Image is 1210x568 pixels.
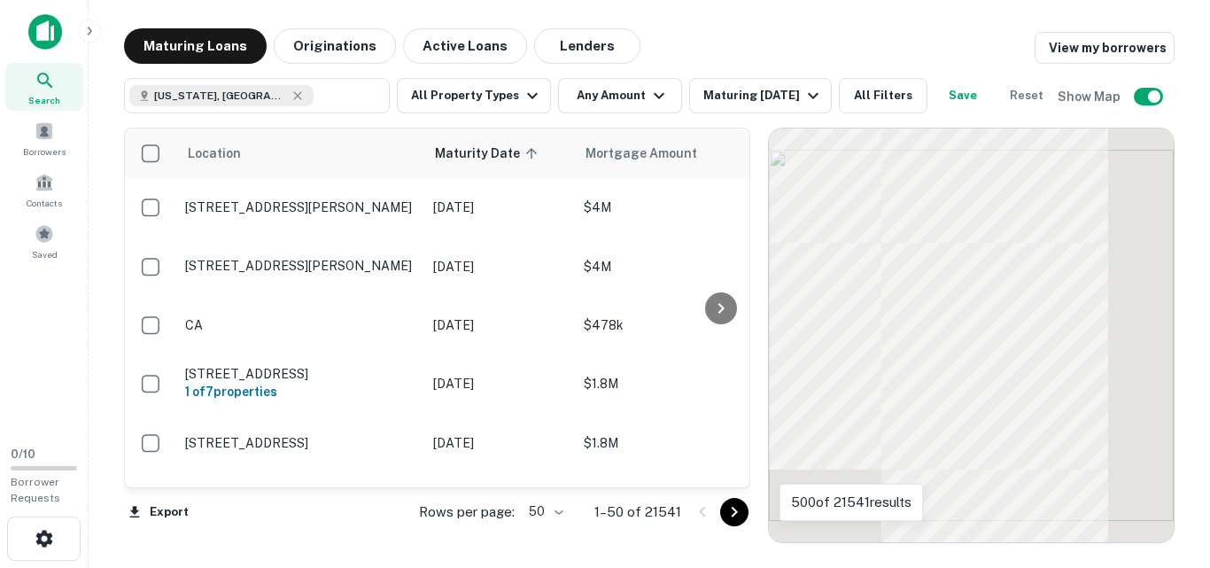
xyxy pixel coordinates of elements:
h6: 1 of 7 properties [185,382,415,401]
button: Go to next page [720,498,748,526]
p: [DATE] [433,315,566,335]
button: Active Loans [403,28,527,64]
p: [DATE] [433,198,566,217]
span: Search [28,93,60,107]
button: Maturing Loans [124,28,267,64]
p: [STREET_ADDRESS] [185,366,415,382]
p: Rows per page: [419,502,515,523]
span: Borrower Requests [11,476,60,504]
p: [STREET_ADDRESS] [185,435,415,451]
button: All Property Types [397,78,551,113]
p: [DATE] [433,374,566,393]
div: Maturing [DATE] [703,85,824,106]
img: capitalize-icon.png [28,14,62,50]
th: Location [176,128,424,178]
span: 0 / 10 [11,447,35,461]
p: $4M [584,198,761,217]
span: [US_STATE], [GEOGRAPHIC_DATA] [154,88,287,104]
span: Contacts [27,196,62,210]
div: 50 [522,499,566,525]
button: Maturing [DATE] [689,78,832,113]
span: Maturity Date [435,143,543,164]
p: [DATE] [433,257,566,276]
p: $4M [584,257,761,276]
button: Save your search to get updates of matches that match your search criteria. [935,78,991,113]
button: Lenders [534,28,640,64]
p: $1.8M [584,374,761,393]
p: $1.8M [584,433,761,453]
span: Saved [32,247,58,261]
button: Any Amount [558,78,682,113]
span: Location [187,143,241,164]
a: Saved [5,217,83,265]
button: Reset [998,78,1055,113]
a: Contacts [5,166,83,214]
div: 0 0 [769,128,1174,542]
p: CA [185,317,415,333]
p: 500 of 21541 results [791,492,911,513]
span: Mortgage Amount [586,143,720,164]
th: Mortgage Amount [575,128,770,178]
button: Export [124,499,193,525]
iframe: Chat Widget [1121,426,1210,511]
p: [STREET_ADDRESS][PERSON_NAME] [185,199,415,215]
a: View my borrowers [1035,32,1175,64]
p: [DATE] [433,433,566,453]
a: Borrowers [5,114,83,162]
span: Borrowers [23,144,66,159]
p: $478k [584,315,761,335]
p: [STREET_ADDRESS][PERSON_NAME] [185,258,415,274]
button: Originations [274,28,396,64]
p: 1–50 of 21541 [594,502,681,523]
a: Search [5,63,83,111]
button: All Filters [839,78,927,113]
th: Maturity Date [424,128,575,178]
h6: Show Map [1058,87,1123,106]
